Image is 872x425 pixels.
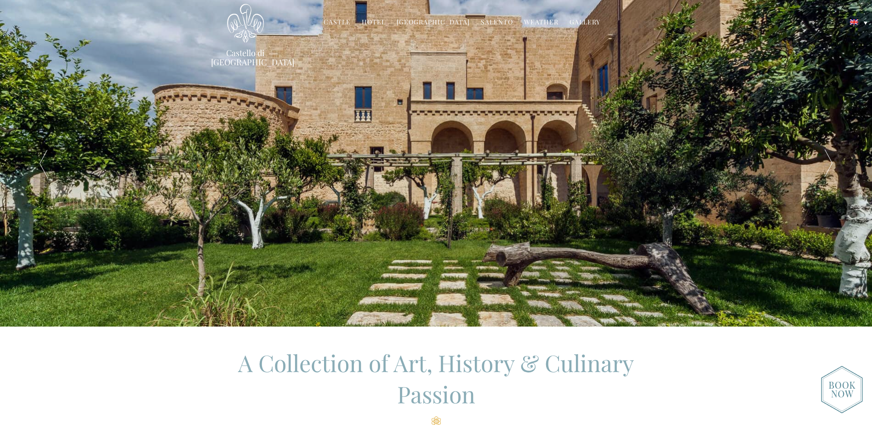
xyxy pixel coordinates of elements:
a: Gallery [570,17,600,28]
span: A Collection of Art, History & Culinary Passion [238,347,634,409]
img: English [850,19,858,25]
a: Weather [524,17,559,28]
img: new-booknow.png [821,366,863,414]
a: Castello di [GEOGRAPHIC_DATA] [211,48,280,67]
a: Castle [324,17,351,28]
a: Hotel [362,17,386,28]
a: Salento [481,17,513,28]
img: Castello di Ugento [227,4,264,43]
a: [GEOGRAPHIC_DATA] [397,17,470,28]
